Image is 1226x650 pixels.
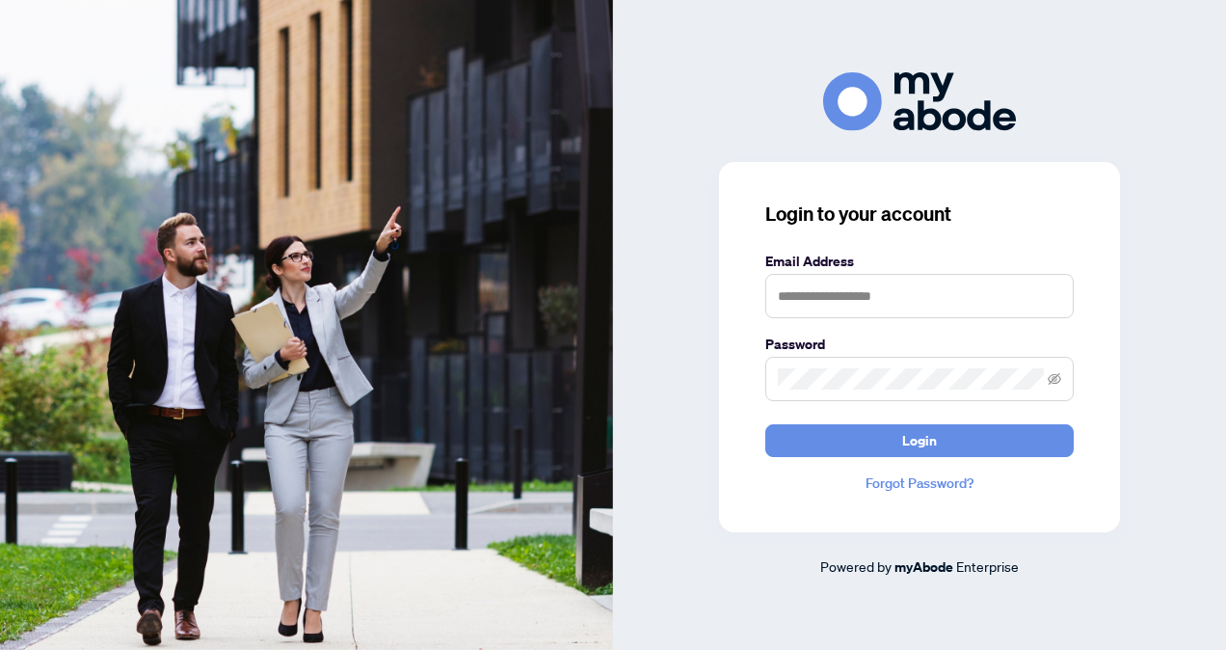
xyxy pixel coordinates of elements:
h3: Login to your account [765,201,1074,228]
span: Powered by [820,557,892,575]
button: Login [765,424,1074,457]
a: Forgot Password? [765,473,1074,494]
label: Password [765,334,1074,355]
img: ma-logo [823,72,1016,131]
label: Email Address [765,251,1074,272]
span: Login [902,425,937,456]
a: myAbode [894,556,953,578]
span: eye-invisible [1048,372,1061,386]
span: Enterprise [956,557,1019,575]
